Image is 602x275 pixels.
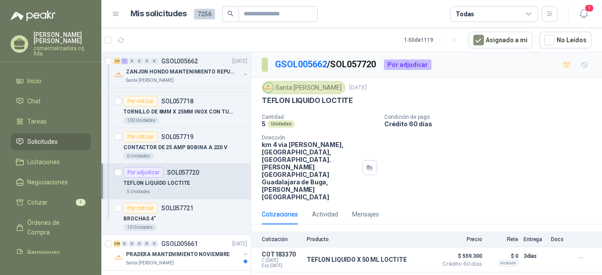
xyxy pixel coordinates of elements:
div: 100 Unidades [123,117,159,124]
div: 0 [144,58,150,64]
span: 1 [76,199,85,206]
div: 10 Unidades [123,224,156,231]
a: Por adjudicarSOL057720TEFLON LIQUIDO LOCTITE5 Unidades [101,164,251,199]
p: Crédito 60 días [384,120,598,128]
div: 5 Unidades [123,188,154,195]
img: Company Logo [264,83,273,92]
p: Flete [487,236,518,242]
p: Condición de pago [384,114,598,120]
button: No Leídos [539,32,591,48]
a: 24 1 0 0 0 0 GSOL005662[DATE] Company LogoZANJON HONDO MANTENIMIENTO REPUESTOSSanta [PERSON_NAME] [114,56,249,84]
img: Logo peakr [11,11,56,21]
p: [DATE] [232,57,247,66]
div: Actividad [312,209,338,219]
img: Company Logo [114,70,124,81]
p: TEFLON LIQUIDO LOCTITE [262,96,353,105]
p: Docs [551,236,569,242]
p: comercializadora cq ltda [33,46,91,56]
span: Cotizar [27,198,48,207]
span: Crédito 60 días [438,261,482,267]
p: [DATE] [349,84,367,92]
img: Company Logo [114,253,124,263]
p: BROCHAS 4" [123,215,156,223]
div: Incluido [498,260,518,267]
div: Todas [456,9,474,19]
div: Mensajes [352,209,379,219]
div: 0 [151,58,158,64]
span: Licitaciones [27,157,60,167]
span: Chat [27,96,41,106]
a: GSOL005662 [275,59,327,70]
h1: Mis solicitudes [130,7,187,20]
p: SOL057719 [161,134,193,140]
p: km 4 via [PERSON_NAME], [GEOGRAPHIC_DATA], [GEOGRAPHIC_DATA]. [PERSON_NAME][GEOGRAPHIC_DATA] Guad... [262,141,359,201]
span: C: [DATE] [262,258,301,263]
span: Solicitudes [27,137,58,147]
p: Dirección [262,135,359,141]
a: Remisiones [11,244,91,261]
div: Cotizaciones [262,209,298,219]
div: 0 [151,241,158,247]
p: CONTACTOR DE 25 AMP BOBINA A 220 V [123,143,227,152]
a: Solicitudes [11,133,91,150]
p: Santa [PERSON_NAME] [126,77,174,84]
a: Órdenes de Compra [11,214,91,241]
div: Por cotizar [123,203,158,213]
p: Cantidad [262,114,377,120]
p: PRADERA MANTENIMIENTO NOVIEMBRE [126,250,230,259]
p: TEFLON LIQUIDO X 50 ML LOCTITE [307,256,407,263]
div: 246 [114,241,120,247]
div: Por adjudicar [384,59,431,70]
a: Por cotizarSOL057719CONTACTOR DE 25 AMP BOBINA A 220 V6 Unidades [101,128,251,164]
p: SOL057721 [161,205,193,211]
p: Cotización [262,236,301,242]
div: 0 [129,58,135,64]
a: Cotizar1 [11,194,91,211]
p: [DATE] [232,240,247,248]
a: 246 0 0 0 0 0 GSOL005661[DATE] Company LogoPRADERA MANTENIMIENTO NOVIEMBRESanta [PERSON_NAME] [114,238,249,267]
span: $ 559.300 [438,251,482,261]
a: Por cotizarSOL057721BROCHAS 4"10 Unidades [101,199,251,235]
span: Remisiones [27,248,60,257]
p: TORNILLO DE 8MM X 25MM INOX CON TUERCA [123,108,233,116]
div: 1 [121,58,128,64]
div: 0 [144,241,150,247]
p: GSOL005661 [161,241,198,247]
p: Precio [438,236,482,242]
p: / SOL057720 [275,58,377,71]
div: Por cotizar [123,96,158,106]
button: 1 [576,6,591,22]
p: SOL057718 [161,98,193,104]
p: [PERSON_NAME] [PERSON_NAME] [33,32,91,44]
div: 24 [114,58,120,64]
div: Unidades [268,121,295,128]
p: Santa [PERSON_NAME] [126,260,174,267]
div: 1 - 50 de 1119 [404,33,461,47]
div: 0 [129,241,135,247]
p: ZANJON HONDO MANTENIMIENTO REPUESTOS [126,68,236,76]
p: SOL057720 [167,169,199,176]
span: Negociaciones [27,177,68,187]
div: 0 [136,241,143,247]
span: 1 [584,4,594,12]
div: 0 [121,241,128,247]
button: Asignado a mi [468,32,532,48]
a: Licitaciones [11,154,91,170]
span: Inicio [27,76,41,86]
span: Exp: [DATE] [262,263,301,268]
p: $ 0 [487,251,518,261]
div: Por cotizar [123,132,158,142]
p: Producto [307,236,433,242]
p: COT183370 [262,251,301,258]
a: Chat [11,93,91,110]
a: Tareas [11,113,91,130]
a: Negociaciones [11,174,91,191]
a: Por cotizarSOL057718TORNILLO DE 8MM X 25MM INOX CON TUERCA100 Unidades [101,92,251,128]
div: Santa [PERSON_NAME] [262,81,346,94]
span: Tareas [27,117,47,126]
div: 0 [136,58,143,64]
p: 5 [262,120,266,128]
div: Por adjudicar [123,167,164,178]
p: Entrega [524,236,546,242]
p: 3 días [524,251,546,261]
